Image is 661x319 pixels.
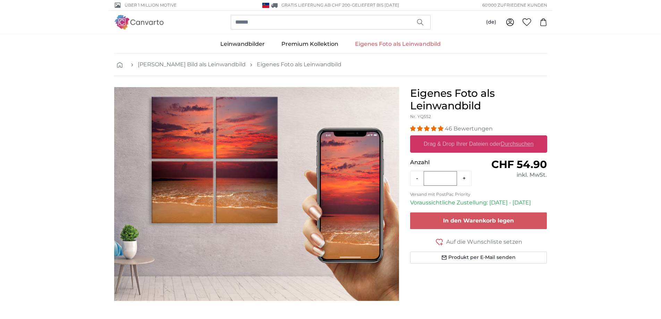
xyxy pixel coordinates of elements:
[482,2,547,8] span: 60'000 ZUFRIEDENE KUNDEN
[212,35,273,53] a: Leinwandbilder
[350,2,399,8] span: -
[410,212,547,229] button: In den Warenkorb legen
[138,60,246,69] a: [PERSON_NAME] Bild als Leinwandbild
[410,125,445,132] span: 4.93 stars
[410,114,431,119] span: Nr. YQ552
[347,35,449,53] a: Eigenes Foto als Leinwandbild
[491,158,547,171] span: CHF 54.90
[481,16,502,28] button: (de)
[114,15,164,29] img: Canvarto
[410,199,547,207] p: Voraussichtliche Zustellung: [DATE] - [DATE]
[443,217,514,224] span: In den Warenkorb legen
[273,35,347,53] a: Premium Kollektion
[114,87,399,301] img: personalised-canvas-print
[410,87,547,112] h1: Eigenes Foto als Leinwandbild
[352,2,399,8] span: Geliefert bis [DATE]
[478,171,547,179] div: inkl. MwSt.
[257,60,341,69] a: Eigenes Foto als Leinwandbild
[262,3,269,8] img: Liechtenstein
[410,158,478,167] p: Anzahl
[410,237,547,246] button: Auf die Wunschliste setzen
[114,53,547,76] nav: breadcrumbs
[410,192,547,197] p: Versand mit PostPac Priority
[410,171,424,185] button: -
[446,238,522,246] span: Auf die Wunschliste setzen
[457,171,471,185] button: +
[125,2,177,8] span: Über 1 Million Motive
[114,87,399,301] div: 1 of 1
[445,125,493,132] span: 46 Bewertungen
[410,252,547,263] button: Produkt per E-Mail senden
[281,2,350,8] span: GRATIS Lieferung ab CHF 200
